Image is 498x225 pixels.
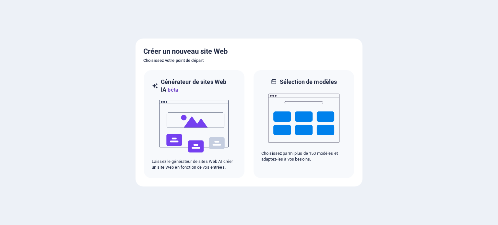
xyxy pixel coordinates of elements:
font: Générateur de sites Web IA [161,78,226,93]
div: Sélection de modèlesChoisissez parmi plus de 150 modèles et adaptez-les à vos besoins. [253,70,355,179]
font: Laissez le générateur de sites Web AI créer un site Web en fonction de vos entrées. [152,159,233,170]
div: Générateur de sites Web IAbêtaIALaissez le générateur de sites Web AI créer un site Web en foncti... [143,70,245,179]
font: bêta [168,87,178,93]
font: Sélection de modèles [280,78,337,85]
font: Choisissez votre point de départ [143,58,204,63]
font: Choisissez parmi plus de 150 modèles et adaptez-les à vos besoins. [261,151,338,162]
font: Créer un nouveau site Web [143,47,228,55]
img: IA [159,94,230,159]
